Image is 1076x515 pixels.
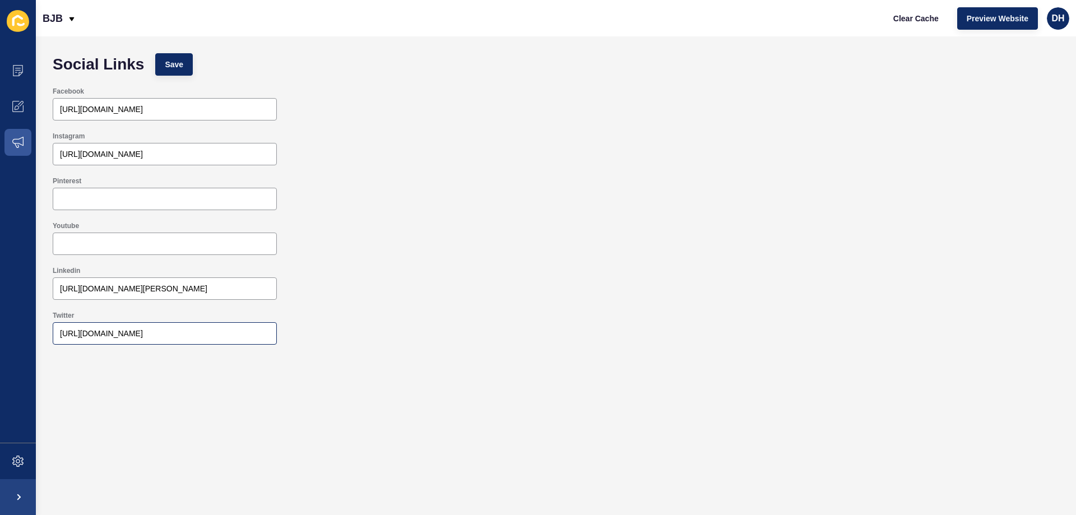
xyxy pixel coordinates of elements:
button: Preview Website [957,7,1038,30]
label: Facebook [53,87,84,96]
label: Linkedin [53,266,80,275]
p: BJB [43,4,63,33]
button: Clear Cache [884,7,948,30]
span: Preview Website [967,13,1028,24]
button: Save [155,53,193,76]
label: Instagram [53,132,85,141]
span: Save [165,59,183,70]
span: Clear Cache [893,13,939,24]
span: DH [1051,13,1064,24]
h1: Social Links [53,59,144,70]
label: Youtube [53,221,79,230]
label: Pinterest [53,177,81,185]
label: Twitter [53,311,74,320]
